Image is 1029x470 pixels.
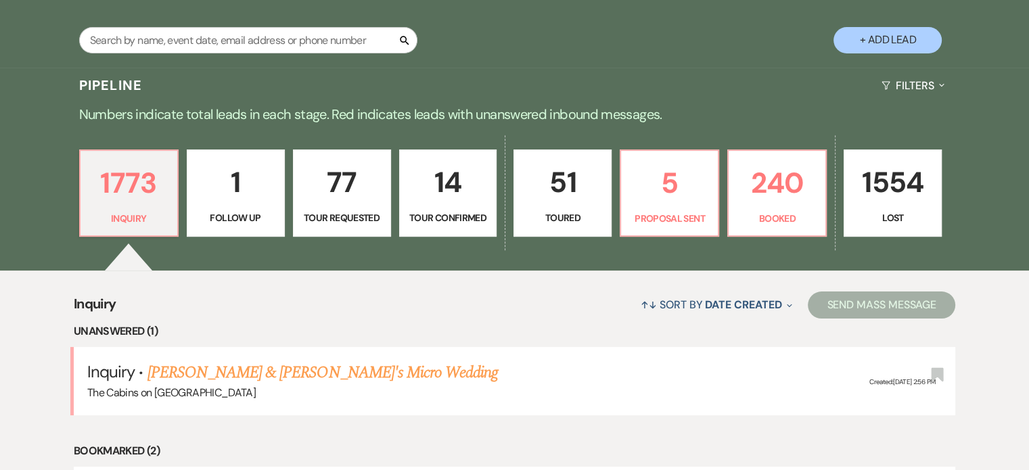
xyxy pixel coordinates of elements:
p: Follow Up [196,210,276,225]
a: 1Follow Up [187,149,285,237]
p: 240 [737,160,817,206]
p: Numbers indicate total leads in each stage. Red indicates leads with unanswered inbound messages. [28,103,1002,125]
p: 14 [408,160,488,205]
p: 1 [196,160,276,205]
span: Created: [DATE] 2:56 PM [869,378,935,387]
p: Toured [522,210,603,225]
p: Tour Requested [302,210,382,225]
p: 5 [629,160,710,206]
p: Lost [852,210,933,225]
li: Unanswered (1) [74,323,955,340]
a: 1554Lost [844,149,942,237]
button: Sort By Date Created [635,287,798,323]
input: Search by name, event date, email address or phone number [79,27,417,53]
span: Inquiry [87,361,135,382]
li: Bookmarked (2) [74,442,955,460]
p: Booked [737,211,817,226]
a: 77Tour Requested [293,149,391,237]
h3: Pipeline [79,76,143,95]
button: + Add Lead [833,27,942,53]
span: Inquiry [74,293,116,323]
a: [PERSON_NAME] & [PERSON_NAME]'s Micro Wedding [147,360,499,385]
a: 14Tour Confirmed [399,149,497,237]
button: Filters [876,68,950,103]
span: Date Created [705,298,781,312]
p: Proposal Sent [629,211,710,226]
p: 1773 [89,160,169,206]
p: 77 [302,160,382,205]
p: 1554 [852,160,933,205]
a: 5Proposal Sent [620,149,719,237]
a: 1773Inquiry [79,149,179,237]
a: 51Toured [513,149,612,237]
span: ↑↓ [641,298,657,312]
p: 51 [522,160,603,205]
button: Send Mass Message [808,291,955,319]
p: Tour Confirmed [408,210,488,225]
a: 240Booked [727,149,827,237]
span: The Cabins on [GEOGRAPHIC_DATA] [87,385,256,400]
p: Inquiry [89,211,169,226]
